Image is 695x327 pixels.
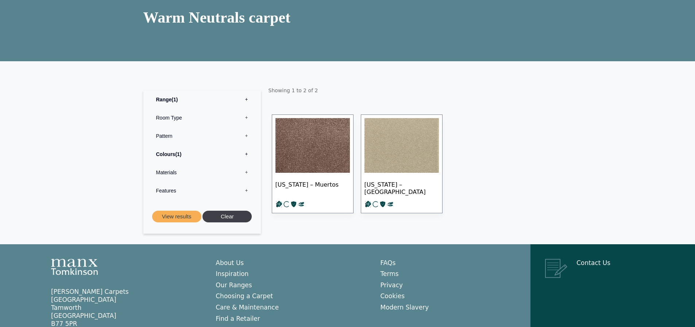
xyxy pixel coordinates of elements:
span: warm neutrals [143,9,249,26]
a: Modern Slavery [381,304,429,311]
a: About Us [216,259,244,266]
a: [US_STATE] – Muertos [272,114,354,213]
label: Colours [149,145,255,163]
a: Cookies [381,292,405,300]
img: Manx Tomkinson Logo [51,259,98,275]
h1: carpet [143,9,552,26]
a: Puerto Rico Toro Verde [US_STATE] – [GEOGRAPHIC_DATA] [361,114,443,213]
a: Contact Us [576,259,610,266]
label: Materials [149,163,255,182]
label: Pattern [149,127,255,145]
a: Care & Maintenance [216,304,279,311]
p: Showing 1 to 2 of 2 [268,83,551,98]
span: 1 [171,97,178,102]
span: [US_STATE] – Muertos [275,175,350,201]
a: FAQs [381,259,396,266]
a: Find a Retailer [216,315,260,322]
button: View results [152,211,201,223]
label: Range [149,90,255,109]
label: Room Type [149,109,255,127]
a: Inspiration [216,270,248,277]
img: Puerto Rico Toro Verde [364,118,439,173]
a: Choosing a Carpet [216,292,273,300]
a: Our Ranges [216,281,252,289]
span: [US_STATE] – [GEOGRAPHIC_DATA] [364,175,439,201]
label: Features [149,182,255,200]
a: Privacy [381,281,403,289]
span: 1 [175,151,181,157]
a: Terms [381,270,399,277]
button: Clear [202,211,252,223]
